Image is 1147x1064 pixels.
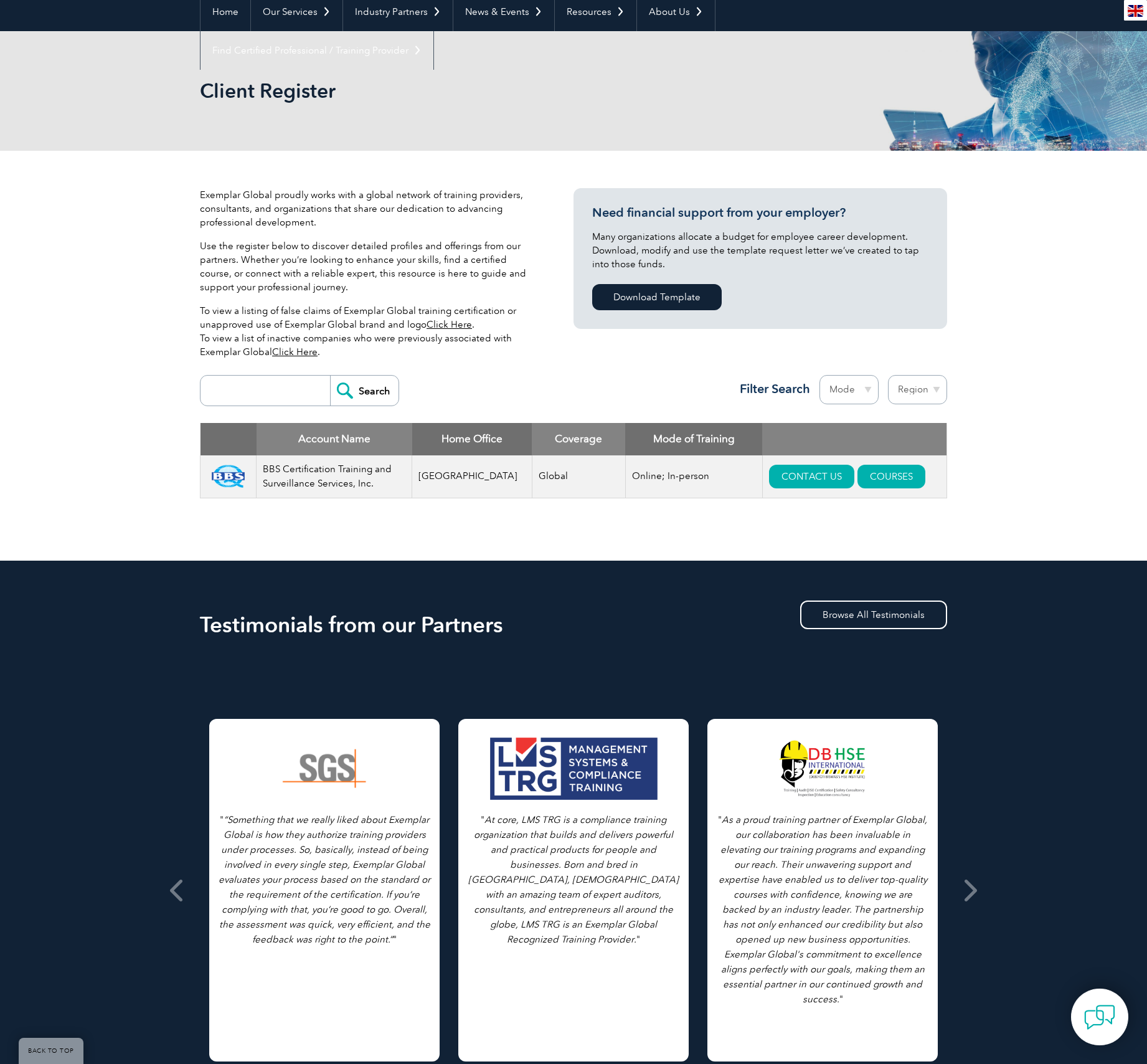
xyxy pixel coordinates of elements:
[19,1038,83,1064] a: BACK TO TOP
[1084,1002,1115,1033] img: contact-chat.png
[625,423,762,455] th: Mode of Training: activate to sort column ascending
[1128,5,1143,17] img: en
[200,188,536,229] p: Exemplar Global proudly works with a global network of training providers, consultants, and organ...
[412,423,532,455] th: Home Office: activate to sort column ascending
[532,423,625,455] th: Coverage: activate to sort column ascending
[200,81,723,101] h2: Client Register
[427,319,472,330] a: Click Here
[625,455,762,498] td: Online; In-person
[592,230,928,271] p: Many organizations allocate a budget for employee career development. Download, modify and use th...
[769,465,854,488] a: CONTACT US
[592,205,928,221] h3: Need financial support from your employer?
[200,304,536,359] p: To view a listing of false claims of Exemplar Global training certification or unapproved use of ...
[257,455,412,498] td: BBS Certification Training and Surveillance Services, Inc.
[272,346,318,358] a: Click Here
[219,814,430,945] i: “Something that we really liked about Exemplar Global is how they authorize training providers un...
[200,239,536,294] p: Use the register below to discover detailed profiles and offerings from our partners. Whether you...
[762,423,946,455] th: : activate to sort column ascending
[717,812,928,1007] p: " "
[207,465,250,488] img: 81a8cf56-15af-ea11-a812-000d3a79722d-logo.png
[800,601,947,629] a: Browse All Testimonials
[330,376,399,406] input: Search
[200,615,947,635] h2: Testimonials from our Partners
[412,455,532,498] td: [GEOGRAPHIC_DATA]
[719,814,928,1005] i: As a proud training partner of Exemplar Global, our collaboration has been invaluable in elevatin...
[219,812,430,947] p: " "
[532,455,625,498] td: Global
[732,381,810,397] h3: Filter Search
[468,812,679,947] p: " "
[257,423,412,455] th: Account Name: activate to sort column descending
[592,284,722,310] a: Download Template
[857,465,925,488] a: COURSES
[468,814,679,945] i: At core, LMS TRG is a compliance training organization that builds and delivers powerful and prac...
[201,31,433,70] a: Find Certified Professional / Training Provider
